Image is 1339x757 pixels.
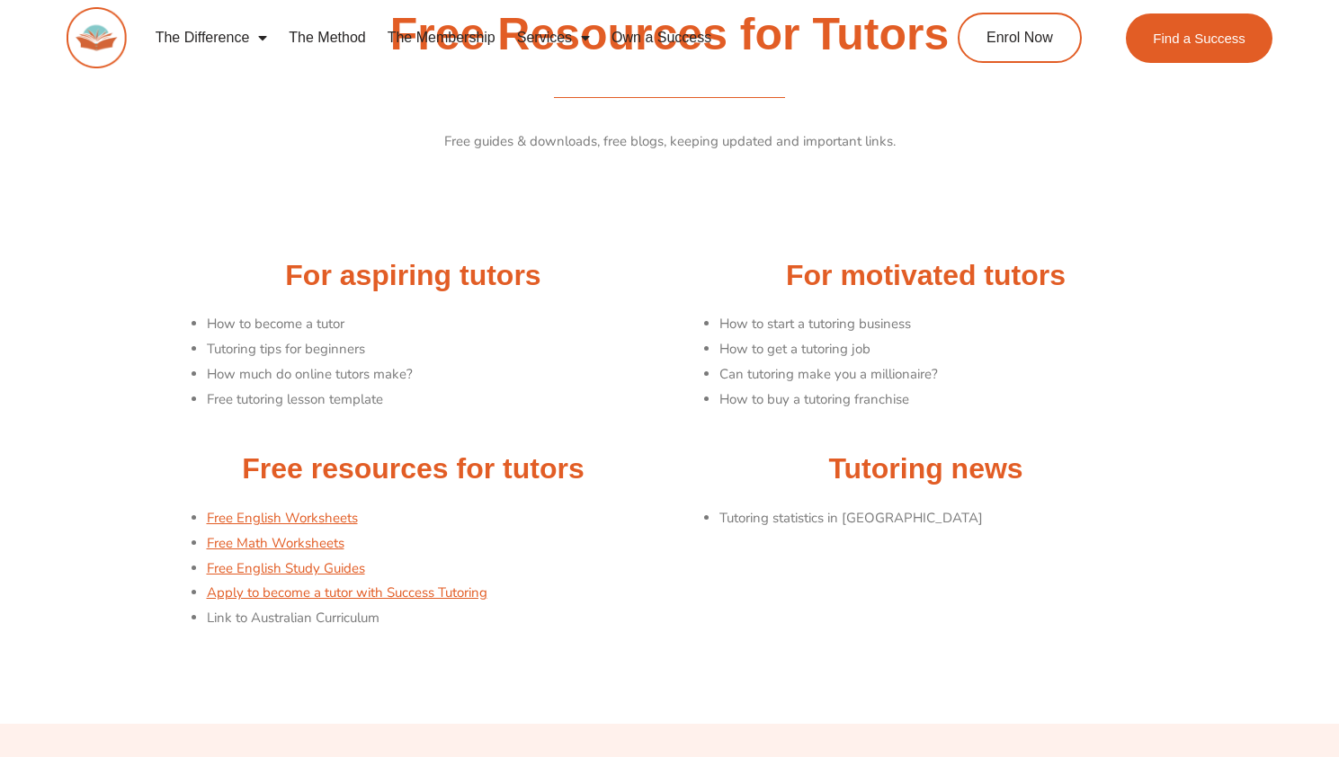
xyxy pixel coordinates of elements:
[958,13,1082,63] a: Enrol Now
[207,583,487,601] a: Apply to become a tutor with Success Tutoring
[166,450,661,488] h2: Free resources for tutors
[207,509,358,527] a: Free English Worksheets
[278,17,376,58] a: The Method
[679,450,1174,488] h2: Tutoring news
[145,17,889,58] nav: Menu
[679,257,1174,295] h2: For motivated tutors
[145,17,279,58] a: The Difference
[1126,13,1272,63] a: Find a Success
[207,337,661,362] li: Tutoring tips for beginners
[207,312,661,337] li: How to become a tutor
[601,17,722,58] a: Own a Success
[207,362,661,387] li: How much do online tutors make?
[1153,31,1245,45] span: Find a Success
[207,559,365,577] a: Free English Study Guides
[166,257,661,295] h2: For aspiring tutors
[719,312,1174,337] li: How to start a tutoring business
[207,534,344,552] a: Free Math Worksheets
[207,387,661,413] li: Free tutoring lesson template
[719,362,1174,387] li: Can tutoring make you a millionaire?
[986,31,1053,45] span: Enrol Now
[719,337,1174,362] li: How to get a tutoring job
[377,17,506,58] a: The Membership
[719,387,1174,413] li: How to buy a tutoring franchise
[506,17,601,58] a: Services
[207,606,661,631] li: Link to Australian Curriculum
[719,506,1174,531] li: Tutoring statistics in [GEOGRAPHIC_DATA]
[166,129,1174,155] p: Free guides & downloads, free blogs, keeping updated and important links.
